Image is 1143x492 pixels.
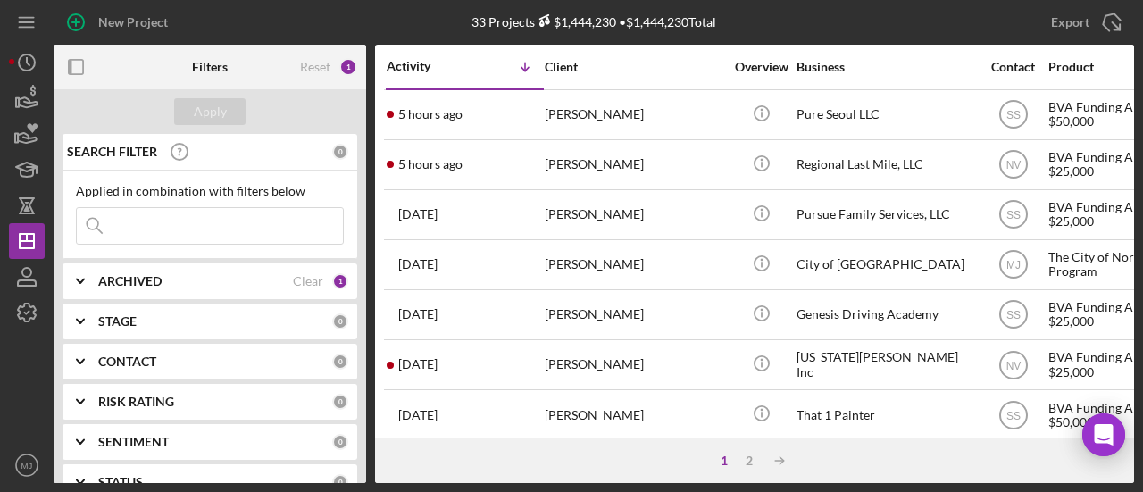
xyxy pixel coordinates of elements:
[300,60,330,74] div: Reset
[797,391,975,438] div: That 1 Painter
[98,314,137,329] b: STAGE
[332,394,348,410] div: 0
[98,395,174,409] b: RISK RATING
[797,91,975,138] div: Pure Seoul LLC
[1005,309,1020,321] text: SS
[192,60,228,74] b: Filters
[797,291,975,338] div: Genesis Driving Academy
[98,4,168,40] div: New Project
[737,454,762,468] div: 2
[545,191,723,238] div: [PERSON_NAME]
[54,4,186,40] button: New Project
[797,191,975,238] div: Pursue Family Services, LLC
[1005,209,1020,221] text: SS
[398,357,438,371] time: 2025-09-23 20:44
[797,60,975,74] div: Business
[1051,4,1089,40] div: Export
[21,461,33,471] text: MJ
[339,58,357,76] div: 1
[332,273,348,289] div: 1
[398,307,438,321] time: 2025-09-24 12:28
[398,207,438,221] time: 2025-09-24 17:40
[398,157,463,171] time: 2025-09-25 14:54
[471,14,716,29] div: 33 Projects • $1,444,230 Total
[1082,413,1125,456] div: Open Intercom Messenger
[1033,4,1134,40] button: Export
[332,474,348,490] div: 0
[712,454,737,468] div: 1
[1005,359,1021,371] text: NV
[76,184,344,198] div: Applied in combination with filters below
[332,434,348,450] div: 0
[398,257,438,271] time: 2025-09-24 15:15
[797,141,975,188] div: Regional Last Mile, LLC
[728,60,795,74] div: Overview
[194,98,227,125] div: Apply
[545,291,723,338] div: [PERSON_NAME]
[293,274,323,288] div: Clear
[797,241,975,288] div: City of [GEOGRAPHIC_DATA]
[545,60,723,74] div: Client
[98,274,162,288] b: ARCHIVED
[387,59,465,73] div: Activity
[545,241,723,288] div: [PERSON_NAME]
[1006,259,1021,271] text: MJ
[545,91,723,138] div: [PERSON_NAME]
[1005,109,1020,121] text: SS
[98,354,156,369] b: CONTACT
[535,14,616,29] div: $1,444,230
[545,141,723,188] div: [PERSON_NAME]
[545,341,723,388] div: [PERSON_NAME]
[98,435,169,449] b: SENTIMENT
[980,60,1047,74] div: Contact
[332,144,348,160] div: 0
[545,391,723,438] div: [PERSON_NAME]
[9,447,45,483] button: MJ
[1005,159,1021,171] text: NV
[332,313,348,329] div: 0
[67,145,157,159] b: SEARCH FILTER
[797,341,975,388] div: [US_STATE][PERSON_NAME] Inc
[98,475,143,489] b: STATUS
[398,107,463,121] time: 2025-09-25 14:57
[398,408,438,422] time: 2025-09-23 17:44
[1005,409,1020,421] text: SS
[174,98,246,125] button: Apply
[332,354,348,370] div: 0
